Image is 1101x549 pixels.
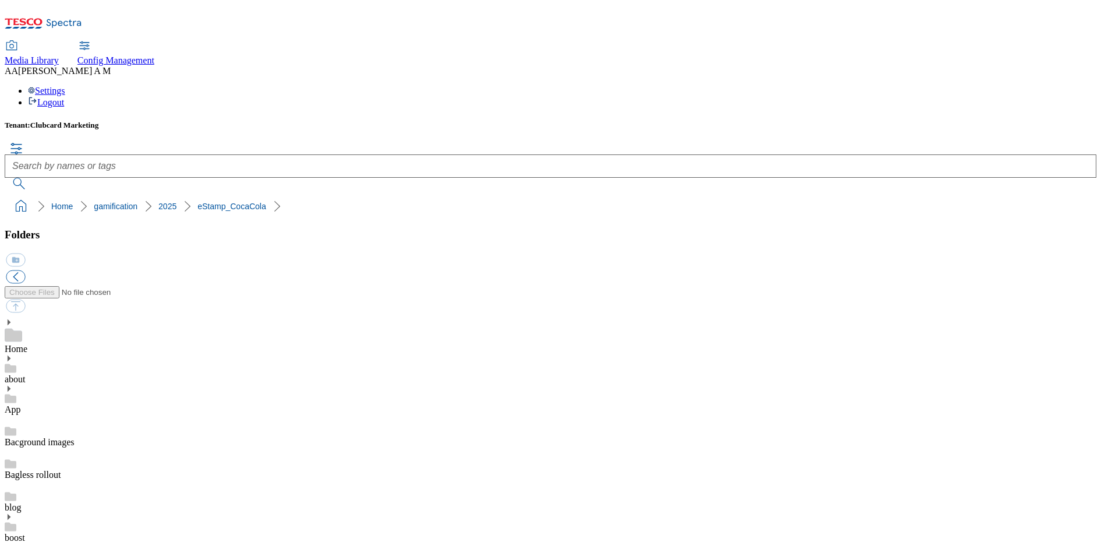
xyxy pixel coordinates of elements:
[5,502,21,512] a: blog
[28,86,65,96] a: Settings
[5,470,61,480] a: Bagless rollout
[5,195,1096,217] nav: breadcrumb
[94,202,137,211] a: gamification
[5,228,1096,241] h3: Folders
[12,197,30,216] a: home
[30,121,99,129] span: Clubcard Marketing
[18,66,111,76] span: [PERSON_NAME] A M
[197,202,266,211] a: eStamp_CocaCola
[5,41,59,66] a: Media Library
[77,55,154,65] span: Config Management
[5,374,26,384] a: about
[5,344,27,354] a: Home
[158,202,177,211] a: 2025
[5,154,1096,178] input: Search by names or tags
[5,533,25,543] a: boost
[5,55,59,65] span: Media Library
[77,41,154,66] a: Config Management
[5,121,1096,130] h5: Tenant:
[5,437,75,447] a: Bacground images
[5,404,21,414] a: App
[51,202,73,211] a: Home
[28,97,64,107] a: Logout
[5,66,18,76] span: AA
